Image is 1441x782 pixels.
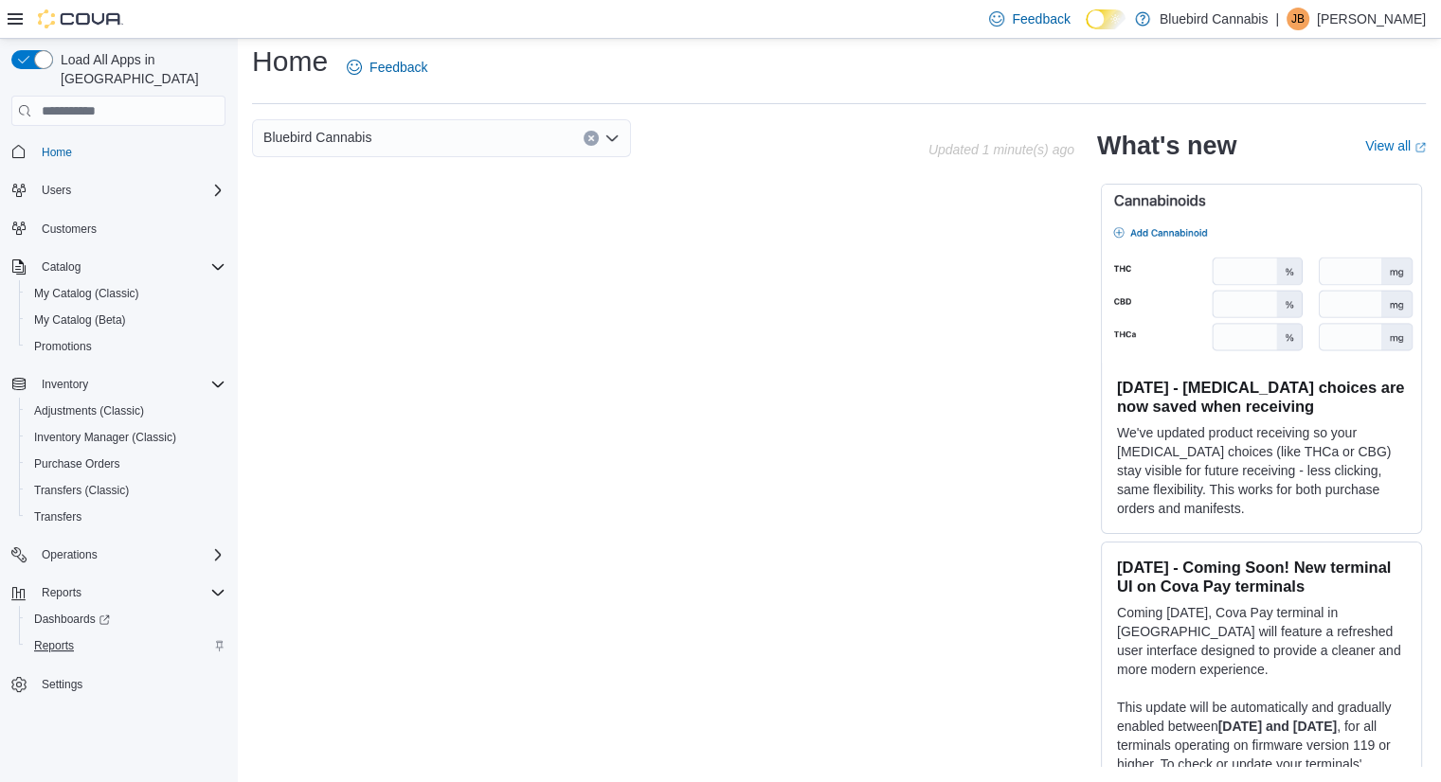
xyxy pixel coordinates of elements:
[34,217,225,240] span: Customers
[27,479,136,502] a: Transfers (Classic)
[34,141,80,164] a: Home
[19,398,233,424] button: Adjustments (Classic)
[1117,558,1406,595] h3: [DATE] - Coming Soon! New terminal UI on Cova Pay terminals
[34,612,110,627] span: Dashboards
[27,479,225,502] span: Transfers (Classic)
[1365,138,1426,153] a: View allExternal link
[27,335,225,358] span: Promotions
[4,254,233,280] button: Catalog
[928,142,1074,157] p: Updated 1 minute(s) ago
[34,673,90,696] a: Settings
[34,581,225,604] span: Reports
[34,256,88,278] button: Catalog
[34,286,139,301] span: My Catalog (Classic)
[34,672,225,696] span: Settings
[4,670,233,698] button: Settings
[34,312,126,328] span: My Catalog (Beta)
[263,126,371,149] span: Bluebird Cannabis
[11,130,225,747] nav: Complex example
[42,677,82,692] span: Settings
[27,608,117,631] a: Dashboards
[4,579,233,606] button: Reports
[604,131,620,146] button: Open list of options
[19,451,233,477] button: Purchase Orders
[4,177,233,204] button: Users
[42,259,81,275] span: Catalog
[252,43,328,80] h1: Home
[1218,719,1337,734] strong: [DATE] and [DATE]
[1160,8,1268,30] p: Bluebird Cannabis
[42,183,71,198] span: Users
[584,131,599,146] button: Clear input
[27,634,225,657] span: Reports
[1086,29,1087,30] span: Dark Mode
[27,426,225,449] span: Inventory Manager (Classic)
[27,400,152,422] a: Adjustments (Classic)
[34,179,225,202] span: Users
[1117,423,1406,518] p: We've updated product receiving so your [MEDICAL_DATA] choices (like THCa or CBG) stay visible fo...
[42,222,97,237] span: Customers
[34,373,225,396] span: Inventory
[369,58,427,77] span: Feedback
[27,282,147,305] a: My Catalog (Classic)
[34,218,104,240] a: Customers
[34,430,176,445] span: Inventory Manager (Classic)
[34,483,129,498] span: Transfers (Classic)
[1317,8,1426,30] p: [PERSON_NAME]
[27,335,99,358] a: Promotions
[38,9,123,28] img: Cova
[34,581,89,604] button: Reports
[42,377,88,392] span: Inventory
[19,307,233,333] button: My Catalog (Beta)
[27,453,225,475] span: Purchase Orders
[1097,131,1236,161] h2: What's new
[27,506,225,528] span: Transfers
[4,215,233,242] button: Customers
[27,309,134,331] a: My Catalog (Beta)
[1117,378,1406,416] h3: [DATE] - [MEDICAL_DATA] choices are now saved when receiving
[27,506,89,528] a: Transfers
[34,638,74,653] span: Reports
[34,456,120,471] span: Purchase Orders
[1414,142,1426,153] svg: External link
[4,542,233,568] button: Operations
[1291,8,1305,30] span: jb
[27,634,81,657] a: Reports
[27,282,225,305] span: My Catalog (Classic)
[34,373,96,396] button: Inventory
[34,509,81,524] span: Transfers
[34,543,225,566] span: Operations
[27,608,225,631] span: Dashboards
[19,504,233,530] button: Transfers
[1287,8,1309,30] div: jonathan bourdeau
[4,371,233,398] button: Inventory
[19,424,233,451] button: Inventory Manager (Classic)
[34,179,79,202] button: Users
[19,333,233,360] button: Promotions
[34,339,92,354] span: Promotions
[27,400,225,422] span: Adjustments (Classic)
[4,137,233,165] button: Home
[1275,8,1279,30] p: |
[1012,9,1070,28] span: Feedback
[19,606,233,632] a: Dashboards
[42,585,81,600] span: Reports
[19,632,233,659] button: Reports
[34,256,225,278] span: Catalog
[34,543,105,566] button: Operations
[42,145,72,160] span: Home
[1117,603,1406,679] p: Coming [DATE], Cova Pay terminal in [GEOGRAPHIC_DATA] will feature a refreshed user interface des...
[1086,9,1126,29] input: Dark Mode
[34,139,225,163] span: Home
[27,453,128,475] a: Purchase Orders
[27,309,225,331] span: My Catalog (Beta)
[19,477,233,504] button: Transfers (Classic)
[34,403,144,418] span: Adjustments (Classic)
[53,50,225,88] span: Load All Apps in [GEOGRAPHIC_DATA]
[339,48,435,86] a: Feedback
[19,280,233,307] button: My Catalog (Classic)
[42,547,98,562] span: Operations
[27,426,184,449] a: Inventory Manager (Classic)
